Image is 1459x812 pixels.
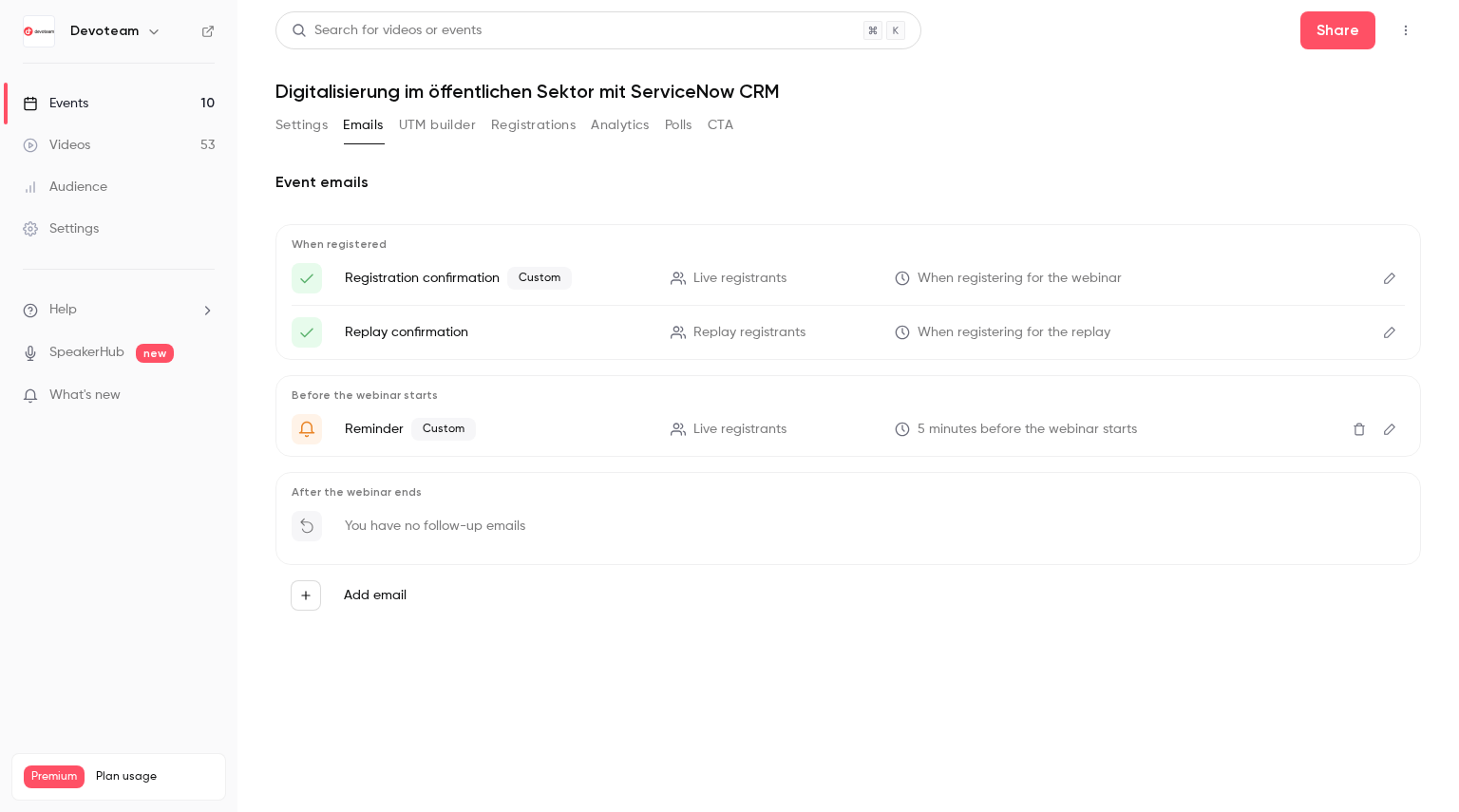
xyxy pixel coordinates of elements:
button: CTA [708,110,733,141]
span: 5 minutes before the webinar starts [918,420,1137,440]
h2: Event emails [275,171,1421,194]
p: You have no follow-up emails [345,517,525,536]
span: Help [49,300,77,320]
div: Search for videos or events [292,21,482,41]
div: Events [23,94,88,113]
button: Emails [343,110,383,141]
span: When registering for the webinar [918,269,1122,289]
button: Share [1300,11,1375,49]
button: Polls [665,110,692,141]
h6: Devoteam [70,22,139,41]
span: Replay registrants [693,323,805,343]
div: Settings [23,219,99,238]
div: Audience [23,178,107,197]
p: When registered [292,236,1405,252]
span: Plan usage [96,769,214,784]
span: What's new [49,386,121,406]
button: Analytics [591,110,650,141]
div: Videos [23,136,90,155]
span: Custom [411,418,476,441]
li: Thank you for your interest in our webinar - {{ event_name }}! [292,317,1405,348]
span: Premium [24,765,85,788]
button: UTM builder [399,110,476,141]
span: new [136,344,174,363]
li: help-dropdown-opener [23,300,215,320]
p: Reminder [345,418,648,441]
p: Registration confirmation [345,267,648,290]
button: Delete [1344,414,1374,444]
a: SpeakerHub [49,343,124,363]
p: After the webinar ends [292,484,1405,500]
span: Live registrants [693,420,786,440]
button: Edit [1374,414,1405,444]
p: Replay confirmation [345,323,648,342]
iframe: Noticeable Trigger [192,387,215,405]
button: Edit [1374,263,1405,293]
p: Before the webinar starts [292,387,1405,403]
button: Settings [275,110,328,141]
h1: Digitalisierung im öffentlichen Sektor mit ServiceNow CRM [275,80,1421,103]
li: Anmeldebestätigung Webinar - {{ event_name }} [292,263,1405,293]
span: Live registrants [693,269,786,289]
button: Edit [1374,317,1405,348]
img: Devoteam [24,16,54,47]
button: Registrations [491,110,576,141]
span: Custom [507,267,572,290]
label: Add email [344,586,407,605]
span: When registering for the replay [918,323,1110,343]
li: {{ event_name }} geht gleich live [292,414,1405,444]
